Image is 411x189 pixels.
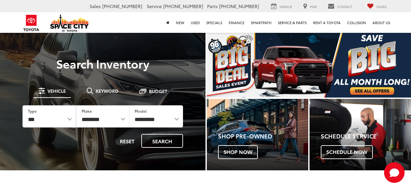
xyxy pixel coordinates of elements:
a: Service & Parts [275,12,310,33]
span: Map [310,4,317,9]
span: Parts [207,3,218,9]
a: Shop Pre-Owned Shop Now [207,99,308,170]
a: Schedule Service Schedule Now [310,99,411,170]
a: Contact [323,3,357,10]
a: Finance [225,12,248,33]
svg: Start Chat [384,162,405,183]
a: About Us [369,12,393,33]
a: Used [188,12,203,33]
span: [PHONE_NUMBER] [219,3,259,9]
span: Service [147,3,162,9]
div: Toyota [310,99,411,170]
a: Map [298,3,322,10]
span: Contact [337,4,352,9]
h4: Shop Pre-Owned [218,133,308,139]
span: [PHONE_NUMBER] [163,3,203,9]
div: Toyota [207,99,308,170]
a: Home [163,12,173,33]
span: [PHONE_NUMBER] [102,3,142,9]
span: Keyword [96,89,118,93]
h4: Schedule Service [321,133,411,139]
span: Shop Now [218,145,258,159]
button: Click to view previous picture. [207,45,237,85]
img: Toyota [19,13,43,33]
label: Model [135,108,147,114]
a: SmartPath [248,12,275,33]
span: Saved [376,4,387,9]
label: Type [28,108,37,114]
a: My Saved Vehicles [362,3,392,10]
span: Schedule Now [321,145,373,159]
section: Carousel section with vehicle pictures - may contain disclaimers. [207,32,411,98]
button: Search [141,134,183,148]
label: Make [82,108,92,114]
a: Service [266,3,297,10]
span: Vehicle [48,89,66,93]
span: Budget [149,89,167,93]
button: Click to view next picture. [380,45,411,85]
a: New [173,12,188,33]
img: Space City Toyota [50,14,89,32]
div: carousel slide number 1 of 2 [207,32,411,98]
span: Sales [90,3,101,9]
button: Toggle Chat Window [384,162,405,183]
h3: Search Inventory [13,57,192,70]
img: Big Deal Sales Event [207,32,411,98]
a: Rent a Toyota [310,12,344,33]
span: Service [279,4,292,9]
a: Collision [344,12,369,33]
li: Go to slide number 2. [312,89,316,93]
a: Specials [203,12,225,33]
button: Reset [114,134,140,148]
li: Go to slide number 1. [302,89,306,93]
